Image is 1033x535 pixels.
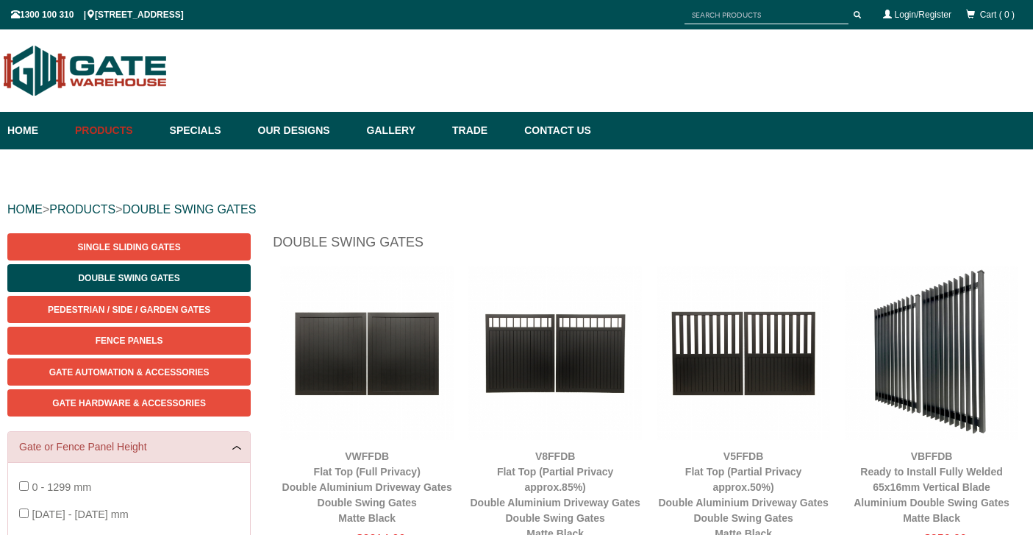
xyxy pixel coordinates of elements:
[7,358,251,386] a: Gate Automation & Accessories
[48,305,210,315] span: Pedestrian / Side / Garden Gates
[7,203,43,216] a: HOME
[7,112,68,149] a: Home
[445,112,517,149] a: Trade
[7,327,251,354] a: Fence Panels
[685,6,848,24] input: SEARCH PRODUCTS
[280,266,454,440] img: VWFFDB - Flat Top (Full Privacy) - Double Aluminium Driveway Gates - Double Swing Gates - Matte B...
[96,336,163,346] span: Fence Panels
[282,450,452,524] a: VWFFDBFlat Top (Full Privacy)Double Aluminium Driveway GatesDouble Swing GatesMatte Black
[854,450,1009,524] a: VBFFDBReady to Install Fully Welded 65x16mm Vertical BladeAluminium Double Swing GatesMatte Black
[11,10,184,20] span: 1300 100 310 | [STREET_ADDRESS]
[980,10,1015,20] span: Cart ( 0 )
[895,10,951,20] a: Login/Register
[162,112,251,149] a: Specials
[468,266,642,440] img: V8FFDB - Flat Top (Partial Privacy approx.85%) - Double Aluminium Driveway Gates - Double Swing G...
[49,203,115,216] a: PRODUCTS
[49,367,210,378] span: Gate Automation & Accessories
[7,296,251,323] a: Pedestrian / Side / Garden Gates
[78,273,179,283] span: Double Swing Gates
[273,233,1026,259] h1: Double Swing Gates
[657,266,830,440] img: V5FFDB - Flat Top (Partial Privacy approx.50%) - Double Aluminium Driveway Gates - Double Swing G...
[517,112,591,149] a: Contact Us
[77,242,180,252] span: Single Sliding Gates
[52,398,206,408] span: Gate Hardware & Accessories
[7,186,1026,233] div: > >
[7,389,251,417] a: Gate Hardware & Accessories
[19,439,239,455] a: Gate or Fence Panel Height
[32,509,128,520] span: [DATE] - [DATE] mm
[845,266,1018,440] img: VBFFDB - Ready to Install Fully Welded 65x16mm Vertical Blade - Aluminium Double Swing Gates - Ma...
[122,203,256,216] a: DOUBLE SWING GATES
[7,264,251,291] a: Double Swing Gates
[32,481,91,493] span: 0 - 1299 mm
[251,112,360,149] a: Our Designs
[360,112,445,149] a: Gallery
[68,112,162,149] a: Products
[7,233,251,261] a: Single Sliding Gates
